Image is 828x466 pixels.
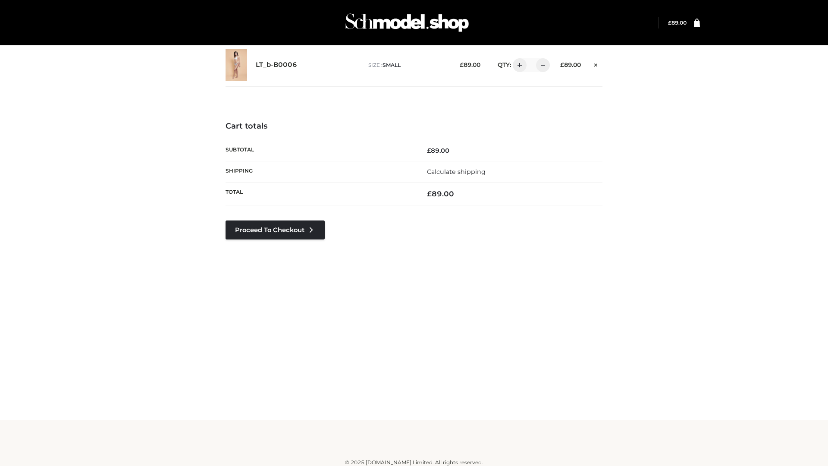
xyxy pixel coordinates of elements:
th: Subtotal [226,140,414,161]
span: SMALL [383,62,401,68]
bdi: 89.00 [668,19,687,26]
a: Remove this item [590,58,602,69]
span: £ [560,61,564,68]
img: Schmodel Admin 964 [342,6,472,40]
a: Proceed to Checkout [226,220,325,239]
h4: Cart totals [226,122,602,131]
bdi: 89.00 [427,189,454,198]
span: £ [427,189,432,198]
bdi: 89.00 [427,147,449,154]
a: Calculate shipping [427,168,486,176]
bdi: 89.00 [560,61,581,68]
div: QTY: [489,58,547,72]
span: £ [668,19,671,26]
a: LT_b-B0006 [256,61,297,69]
span: £ [460,61,464,68]
img: LT_b-B0006 - SMALL [226,49,247,81]
th: Total [226,183,414,205]
bdi: 89.00 [460,61,480,68]
a: £89.00 [668,19,687,26]
span: £ [427,147,431,154]
th: Shipping [226,161,414,182]
p: size : [368,61,446,69]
